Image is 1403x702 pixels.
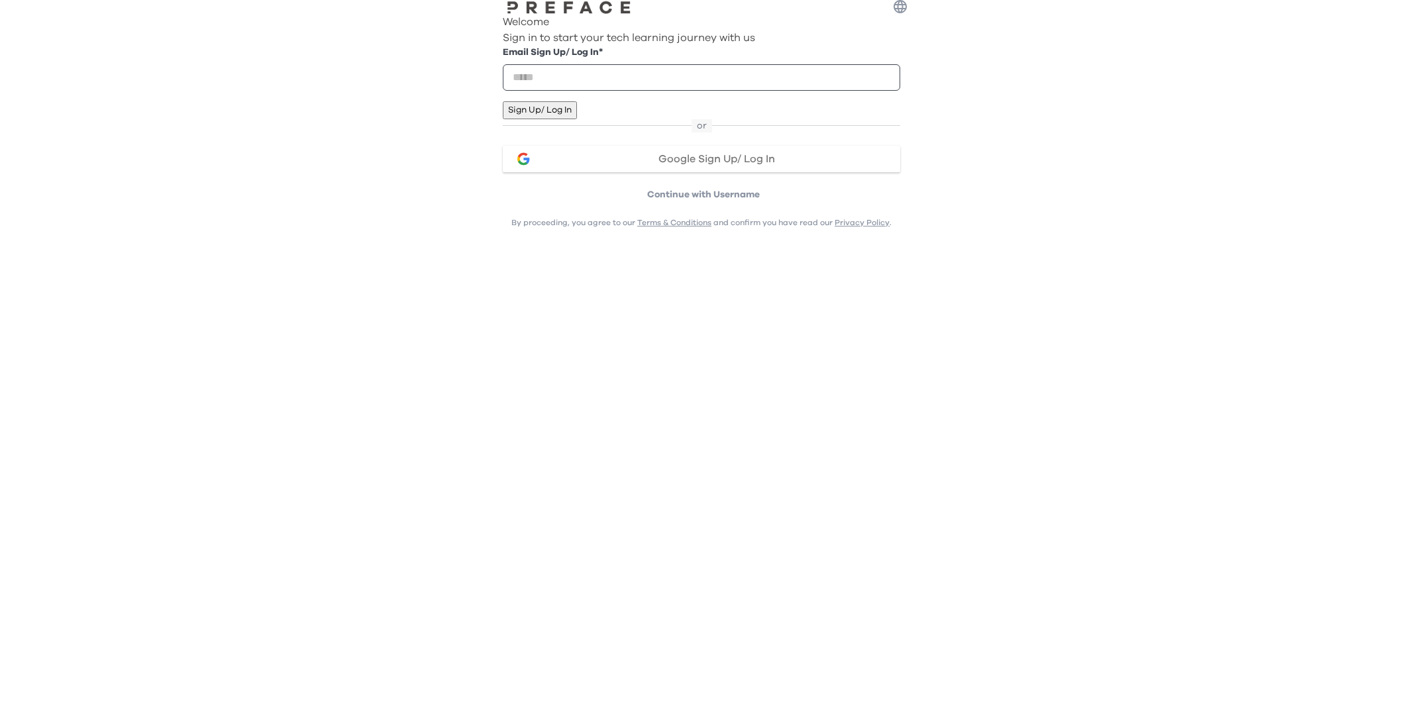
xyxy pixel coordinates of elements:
button: google loginGoogle Sign Up/ Log In [503,146,900,172]
p: Sign in to start your tech learning journey with us [503,30,900,46]
span: Google Sign Up/ Log In [658,154,775,164]
p: By proceeding, you agree to our and confirm you have read our . [503,217,900,228]
p: Welcome [503,14,900,30]
p: Continue with Username [507,188,900,201]
button: Sign Up/ Log In [503,101,577,119]
a: Privacy Policy [835,219,890,226]
img: google login [515,151,531,167]
a: Terms & Conditions [637,219,711,226]
label: Email Sign Up/ Log In * [503,46,900,60]
span: or [692,119,712,132]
